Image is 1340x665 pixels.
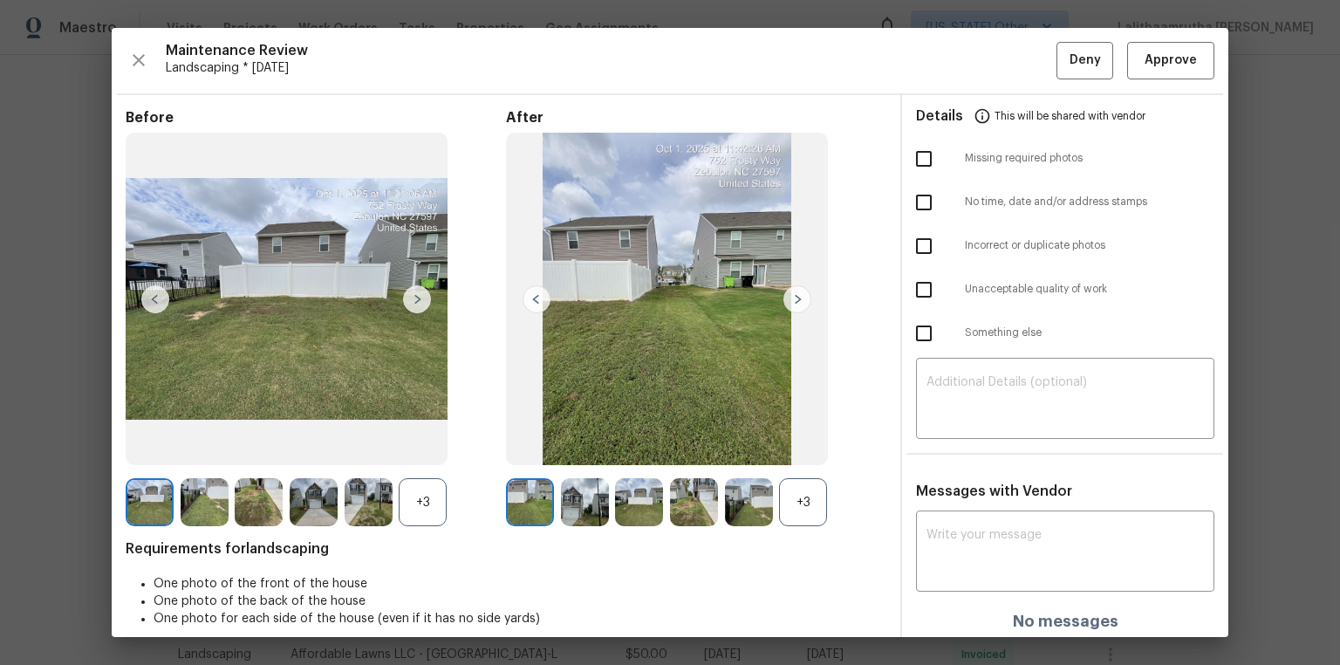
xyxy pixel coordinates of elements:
[166,59,1056,77] span: Landscaping * [DATE]
[783,285,811,313] img: right-chevron-button-url
[902,181,1228,224] div: No time, date and/or address stamps
[126,109,506,127] span: Before
[154,610,886,627] li: One photo for each side of the house (even if it has no side yards)
[1145,50,1197,72] span: Approve
[902,268,1228,312] div: Unacceptable quality of work
[166,42,1056,59] span: Maintenance Review
[141,285,169,313] img: left-chevron-button-url
[902,312,1228,355] div: Something else
[403,285,431,313] img: right-chevron-button-url
[1070,50,1101,72] span: Deny
[523,285,550,313] img: left-chevron-button-url
[1127,42,1214,79] button: Approve
[1056,42,1113,79] button: Deny
[995,95,1145,137] span: This will be shared with vendor
[399,478,447,526] div: +3
[154,575,886,593] li: One photo of the front of the house
[902,137,1228,181] div: Missing required photos
[506,109,886,127] span: After
[916,95,963,137] span: Details
[126,540,886,558] span: Requirements for landscaping
[965,326,1214,340] span: Something else
[965,282,1214,297] span: Unacceptable quality of work
[965,238,1214,253] span: Incorrect or duplicate photos
[965,195,1214,209] span: No time, date and/or address stamps
[1013,613,1118,630] h4: No messages
[916,484,1072,498] span: Messages with Vendor
[902,224,1228,268] div: Incorrect or duplicate photos
[965,151,1214,166] span: Missing required photos
[779,478,827,526] div: +3
[154,593,886,610] li: One photo of the back of the house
